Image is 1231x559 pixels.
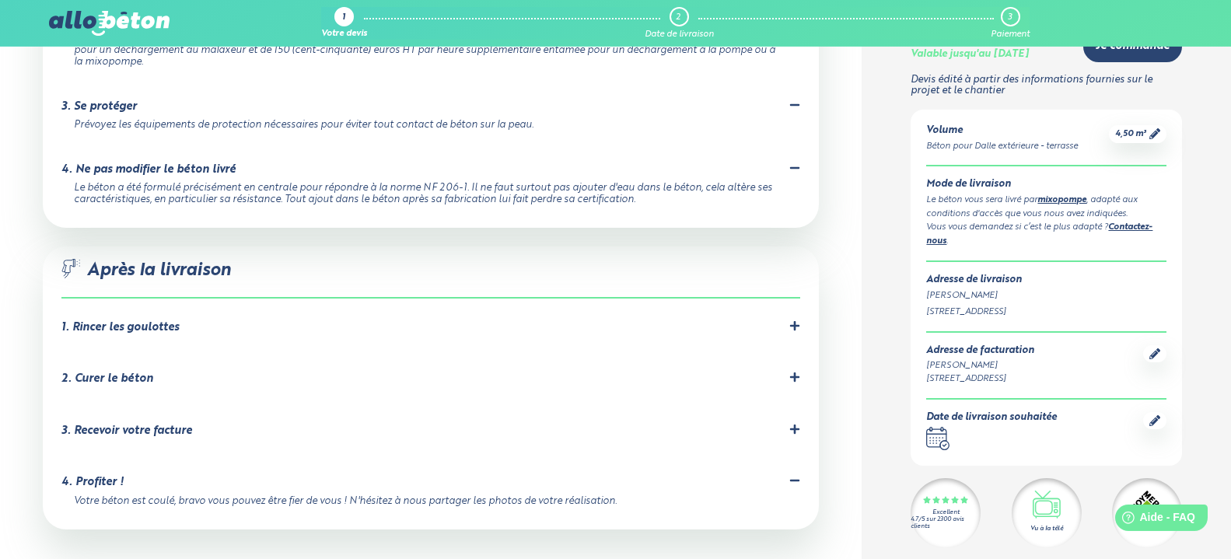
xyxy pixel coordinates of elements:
[74,183,781,205] div: Le béton a été formulé précisément en centrale pour répondre à la norme NF 206-1. Il ne faut surt...
[926,306,1166,319] div: [STREET_ADDRESS]
[1030,524,1063,533] div: Vu à la télé
[61,424,192,438] div: 3. Recevoir votre facture
[321,7,367,40] a: 1 Votre devis
[1008,12,1012,23] div: 3
[991,7,1030,40] a: 3 Paiement
[61,100,137,114] div: 3. Se protéger
[911,516,981,530] div: 4.7/5 sur 2300 avis clients
[926,372,1034,386] div: [STREET_ADDRESS]
[74,120,781,131] div: Prévoyez les équipements de protection nécessaires pour éviter tout contact de béton sur la peau.
[61,259,799,299] div: Après la livraison
[321,30,367,40] div: Votre devis
[926,223,1152,246] a: Contactez-nous
[991,30,1030,40] div: Paiement
[61,163,236,176] div: 4. Ne pas modifier le béton livré
[926,289,1166,302] div: [PERSON_NAME]
[926,345,1034,357] div: Adresse de facturation
[932,509,960,516] div: Excellent
[911,75,1181,97] p: Devis édité à partir des informations fournies sur le projet et le chantier
[1037,196,1086,204] a: mixopompe
[61,372,153,386] div: 2. Curer le béton
[645,30,714,40] div: Date de livraison
[911,49,1029,61] div: Valable jusqu'au [DATE]
[61,321,179,334] div: 1. Rincer les goulottes
[926,179,1166,190] div: Mode de livraison
[926,221,1166,249] div: Vous vous demandez si c’est le plus adapté ? .
[61,476,124,489] div: 4. Profiter !
[74,496,781,508] div: Votre béton est coulé, bravo vous pouvez être fier de vous ! N'hésitez à nous partager les photos...
[645,7,714,40] a: 2 Date de livraison
[926,359,1034,372] div: [PERSON_NAME]
[926,274,1166,286] div: Adresse de livraison
[926,125,1078,137] div: Volume
[342,13,345,23] div: 1
[926,194,1166,221] div: Le béton vous sera livré par , adapté aux conditions d'accès que vous nous avez indiquées.
[926,412,1057,424] div: Date de livraison souhaitée
[49,11,169,36] img: allobéton
[1093,498,1214,542] iframe: Help widget launcher
[926,140,1078,153] div: Béton pour Dalle extérieure - terrasse
[676,12,680,23] div: 2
